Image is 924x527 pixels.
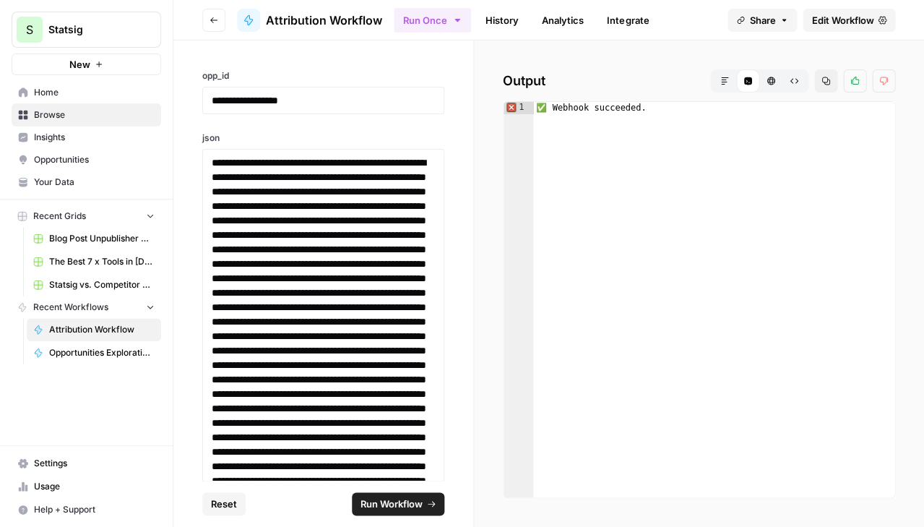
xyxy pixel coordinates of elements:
a: Statsig vs. Competitor v2 Grid [27,273,161,296]
span: Recent Workflows [33,301,108,314]
span: Run Workflow [360,497,423,511]
button: Run Once [394,8,471,33]
a: Analytics [533,9,592,32]
span: The Best 7 x Tools in [DATE] Grid [49,255,155,268]
button: Recent Workflows [12,296,161,318]
button: New [12,53,161,75]
label: opp_id [202,69,444,82]
span: New [69,57,90,72]
span: Edit Workflow [811,13,873,27]
button: Recent Grids [12,205,161,227]
a: Opportunities Exploration Workflow [27,341,161,364]
span: Browse [34,108,155,121]
a: Opportunities [12,148,161,171]
a: Edit Workflow [803,9,895,32]
span: S [26,21,33,38]
button: Share [727,9,797,32]
button: Reset [202,492,246,515]
span: Home [34,86,155,99]
span: Blog Post Unpublisher Grid (master) [49,232,155,245]
span: Help + Support [34,503,155,516]
a: Settings [12,452,161,475]
span: Attribution Workflow [49,323,155,336]
span: Your Data [34,176,155,189]
button: Help + Support [12,498,161,521]
span: Opportunities [34,153,155,166]
a: History [477,9,527,32]
span: Insights [34,131,155,144]
span: Share [749,13,775,27]
span: Error, read annotations row 1 [504,102,517,113]
label: json [202,132,444,145]
div: 1 [504,102,533,113]
h2: Output [503,69,895,93]
span: Attribution Workflow [266,12,382,29]
a: Blog Post Unpublisher Grid (master) [27,227,161,250]
span: Opportunities Exploration Workflow [49,346,155,359]
a: Insights [12,126,161,149]
a: Usage [12,475,161,498]
a: Browse [12,103,161,127]
button: Workspace: Statsig [12,12,161,48]
a: Attribution Workflow [237,9,382,32]
span: Statsig vs. Competitor v2 Grid [49,278,155,291]
a: Integrate [598,9,657,32]
a: Your Data [12,171,161,194]
span: Recent Grids [33,210,86,223]
a: The Best 7 x Tools in [DATE] Grid [27,250,161,273]
button: Run Workflow [352,492,444,515]
a: Attribution Workflow [27,318,161,341]
span: Statsig [48,22,136,37]
span: Usage [34,480,155,493]
span: Settings [34,457,155,470]
span: Reset [211,497,237,511]
a: Home [12,81,161,104]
